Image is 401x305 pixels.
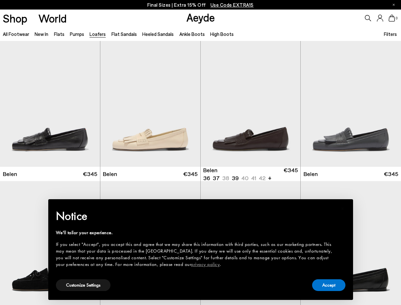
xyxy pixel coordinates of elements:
[191,261,220,268] a: privacy policy
[179,31,205,37] a: Ankle Boots
[90,31,106,37] a: Loafers
[232,174,239,182] li: 39
[56,208,335,224] h2: Notice
[54,31,64,37] a: Flats
[203,174,264,182] ul: variant
[83,170,97,178] span: €345
[111,31,137,37] a: Flat Sandals
[341,204,345,213] span: ×
[210,31,234,37] a: High Boots
[389,15,395,22] a: 0
[186,10,215,24] a: Aeyde
[211,2,254,8] span: Navigate to /collections/ss25-final-sizes
[203,174,210,182] li: 36
[70,31,84,37] a: Pumps
[201,41,301,167] div: 1 / 6
[35,31,48,37] a: New In
[142,31,174,37] a: Heeled Sandals
[147,1,254,9] p: Final Sizes | Extra 15% Off
[183,170,197,178] span: €345
[335,201,351,216] button: Close this notice
[284,166,298,182] span: €345
[3,170,17,178] span: Belen
[103,170,117,178] span: Belen
[56,229,335,236] div: We'll tailor your experience.
[201,41,301,167] img: Belen Tassel Loafers
[395,17,398,20] span: 0
[268,173,271,182] li: +
[384,170,398,178] span: €345
[384,31,397,37] span: Filters
[3,31,29,37] a: All Footwear
[301,167,401,181] a: Belen €345
[312,279,345,291] button: Accept
[56,279,110,291] button: Customize Settings
[201,41,301,167] a: Next slide Previous slide
[301,41,401,167] img: Belen Tassel Loafers
[38,13,67,24] a: World
[100,167,200,181] a: Belen €345
[100,41,200,167] img: Belen Tassel Loafers
[3,13,27,24] a: Shop
[203,166,217,174] span: Belen
[213,174,220,182] li: 37
[201,167,301,181] a: Belen 36 37 38 39 40 41 42 + €345
[56,241,335,268] div: If you select "Accept", you accept this and agree that we may share this information with third p...
[304,170,318,178] span: Belen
